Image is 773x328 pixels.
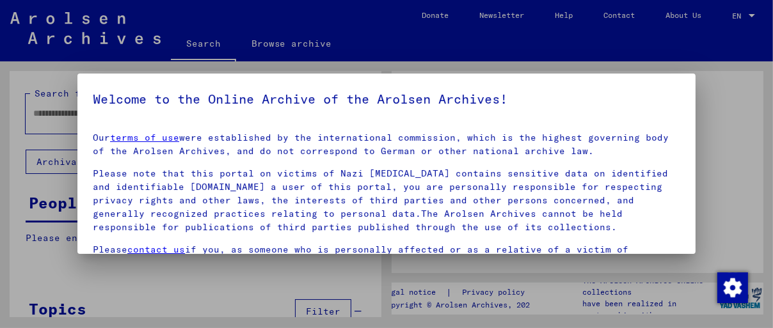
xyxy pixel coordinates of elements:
[93,89,680,109] h5: Welcome to the Online Archive of the Arolsen Archives!
[717,272,748,303] img: Change consent
[127,244,185,255] a: contact us
[110,132,179,143] a: terms of use
[93,243,680,283] p: Please if you, as someone who is personally affected or as a relative of a victim of persecution,...
[93,167,680,234] p: Please note that this portal on victims of Nazi [MEDICAL_DATA] contains sensitive data on identif...
[93,131,680,158] p: Our were established by the international commission, which is the highest governing body of the ...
